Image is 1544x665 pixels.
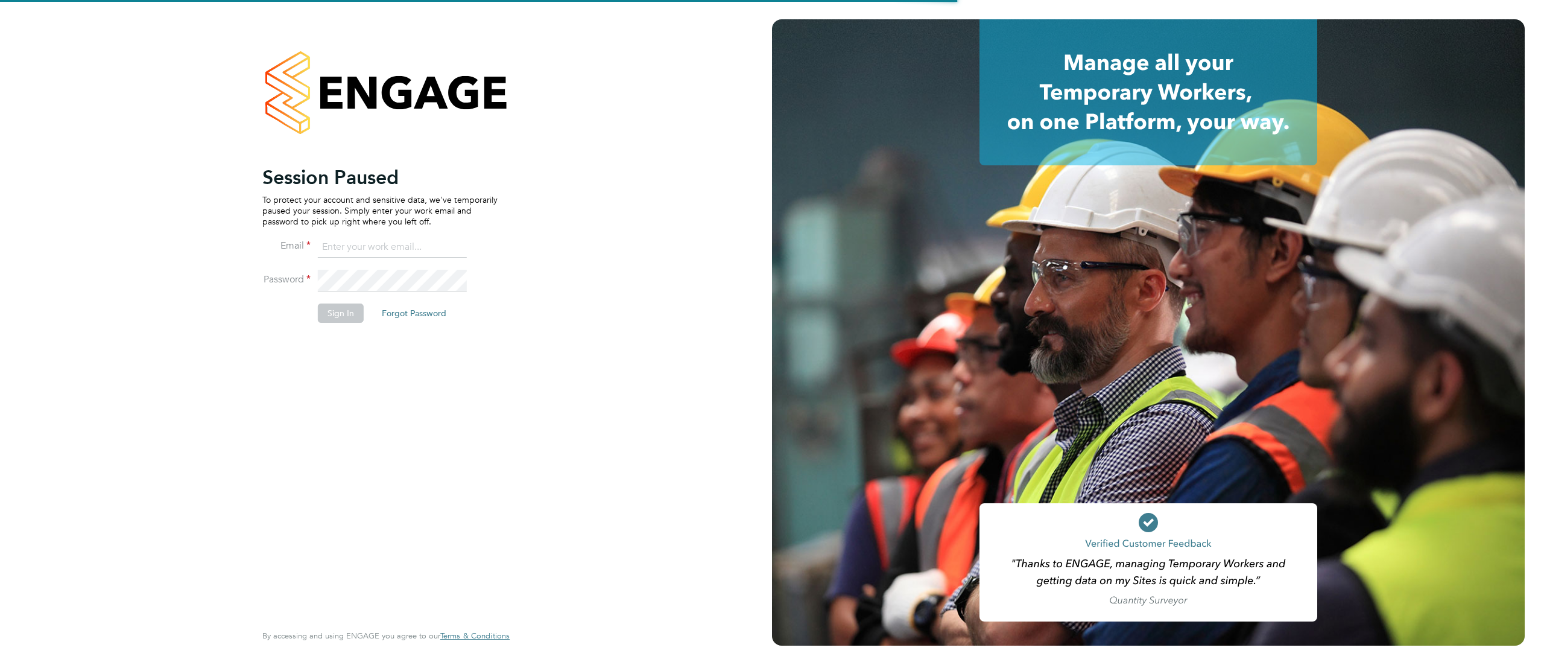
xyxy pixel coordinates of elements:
[372,304,456,323] button: Forgot Password
[262,273,311,286] label: Password
[440,631,510,641] span: Terms & Conditions
[262,165,498,189] h2: Session Paused
[262,240,311,252] label: Email
[262,194,498,227] p: To protect your account and sensitive data, we've temporarily paused your session. Simply enter y...
[318,304,364,323] button: Sign In
[262,631,510,641] span: By accessing and using ENGAGE you agree to our
[318,237,467,258] input: Enter your work email...
[440,631,510,641] a: Terms & Conditions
